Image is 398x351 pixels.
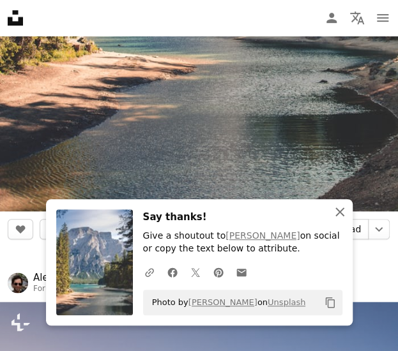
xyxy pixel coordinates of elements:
[184,259,207,285] a: Share on Twitter
[319,292,341,313] button: Copy to clipboard
[143,209,342,225] h3: Say thanks!
[33,284,88,294] div: For
[268,297,305,307] a: Unsplash
[344,5,370,31] button: Language
[188,297,257,307] a: [PERSON_NAME]
[226,230,300,241] a: [PERSON_NAME]
[8,219,33,239] button: Like
[143,230,342,255] p: Give a shoutout to on social or copy the text below to attribute.
[40,219,65,239] button: Add to Collection
[8,273,28,293] img: Go to Ales Krivec's profile
[207,259,230,285] a: Share on Pinterest
[319,5,344,31] a: Log in / Sign up
[33,271,88,284] a: Ales Krivec
[8,10,23,26] a: Home — Unsplash
[230,259,253,285] a: Share over email
[368,219,390,239] button: Choose download size
[146,292,306,313] span: Photo by on
[370,5,395,31] button: Menu
[161,259,184,285] a: Share on Facebook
